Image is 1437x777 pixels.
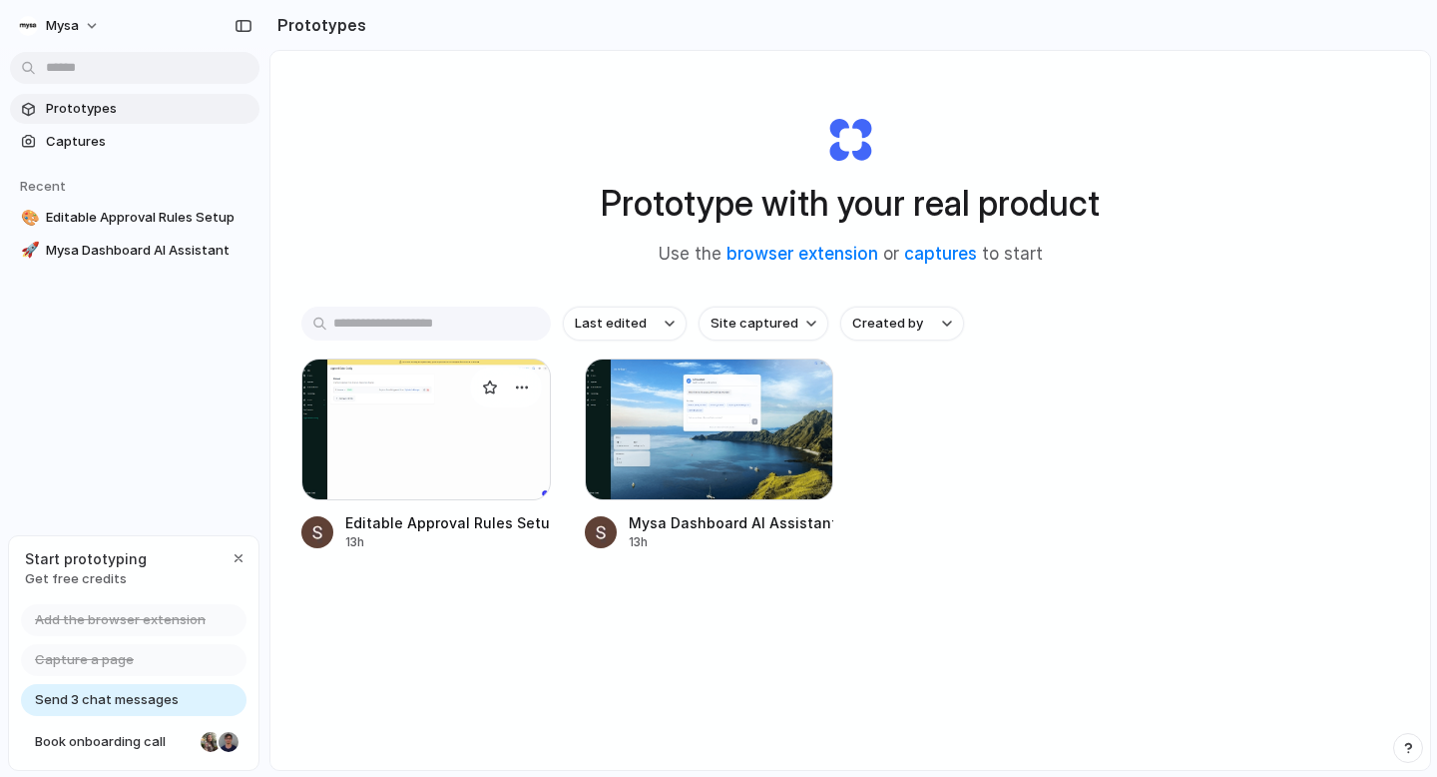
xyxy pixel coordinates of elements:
[852,314,923,334] span: Created by
[199,730,223,754] div: Nicole Kubica
[46,208,251,228] span: Editable Approval Rules Setup
[21,726,246,758] a: Book onboarding call
[10,236,259,266] a: 🚀Mysa Dashboard AI Assistant
[601,177,1100,230] h1: Prototype with your real product
[345,512,551,533] div: Editable Approval Rules Setup
[35,650,134,670] span: Capture a page
[18,241,38,261] button: 🚀
[10,10,110,42] button: Mysa
[629,512,834,533] div: Mysa Dashboard AI Assistant
[563,307,687,341] button: Last edited
[345,533,551,551] div: 13h
[25,548,147,569] span: Start prototyping
[21,207,35,230] div: 🎨
[46,132,251,152] span: Captures
[699,307,828,341] button: Site captured
[659,242,1043,268] span: Use the or to start
[10,203,259,233] a: 🎨Editable Approval Rules Setup
[35,732,193,752] span: Book onboarding call
[25,569,147,589] span: Get free credits
[21,239,35,262] div: 🚀
[10,127,259,157] a: Captures
[269,13,366,37] h2: Prototypes
[20,178,66,194] span: Recent
[18,208,38,228] button: 🎨
[904,244,977,264] a: captures
[46,241,251,261] span: Mysa Dashboard AI Assistant
[217,730,240,754] div: Christian Iacullo
[10,94,259,124] a: Prototypes
[46,99,251,119] span: Prototypes
[726,244,878,264] a: browser extension
[46,16,79,36] span: Mysa
[585,359,834,551] a: Mysa Dashboard AI AssistantMysa Dashboard AI Assistant13h
[629,533,834,551] div: 13h
[301,359,551,551] a: Editable Approval Rules SetupEditable Approval Rules Setup13h
[711,314,798,334] span: Site captured
[840,307,964,341] button: Created by
[575,314,647,334] span: Last edited
[35,690,179,710] span: Send 3 chat messages
[35,610,206,630] span: Add the browser extension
